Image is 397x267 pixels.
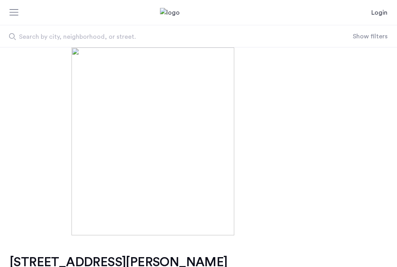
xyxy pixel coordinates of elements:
[371,8,388,17] a: Login
[160,8,237,17] img: logo
[353,32,388,41] button: Show or hide filters
[19,32,301,42] span: Search by city, neighborhood, or street.
[160,8,237,17] a: Cazamio Logo
[71,47,326,235] img: [object%20Object]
